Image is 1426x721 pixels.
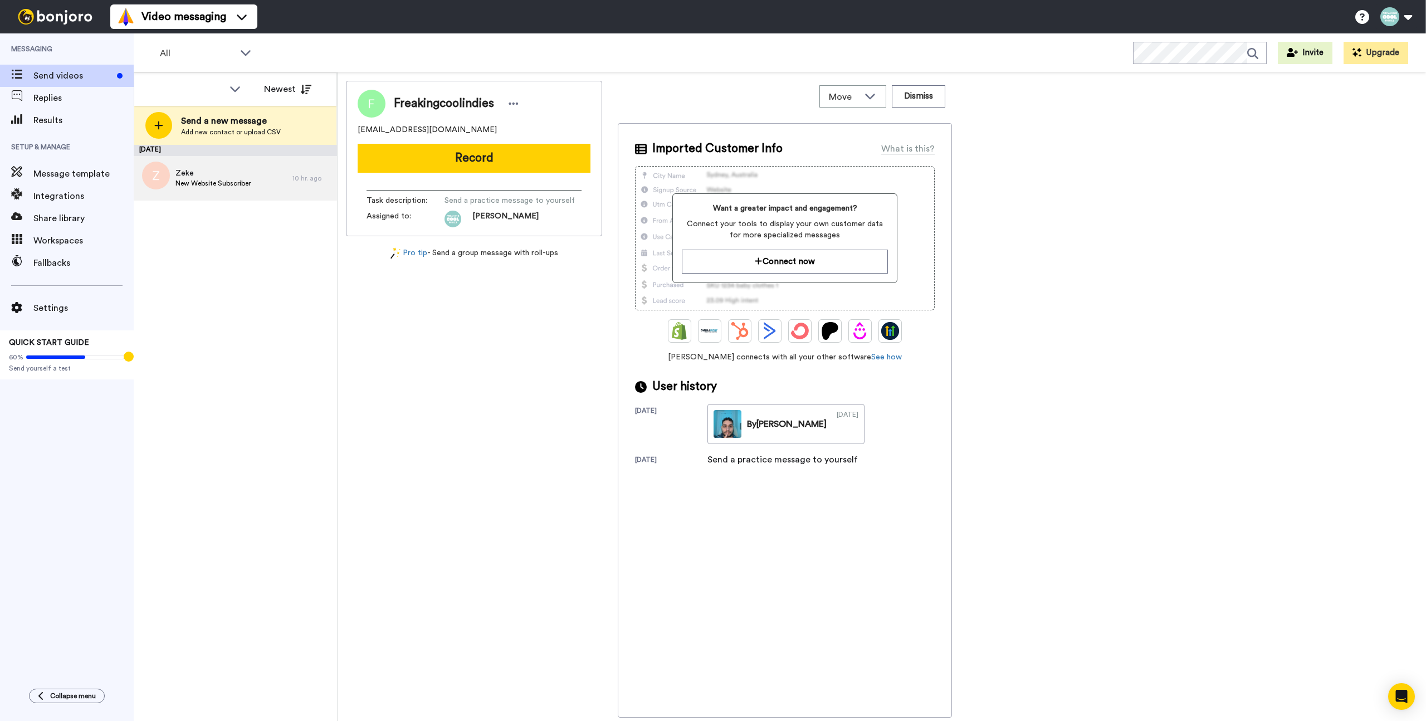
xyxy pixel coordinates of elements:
[445,195,575,206] span: Send a practice message to yourself
[635,455,707,466] div: [DATE]
[292,174,331,183] div: 10 hr. ago
[33,189,134,203] span: Integrations
[33,301,134,315] span: Settings
[367,195,445,206] span: Task description :
[142,162,170,189] img: z.png
[33,114,134,127] span: Results
[390,247,427,259] a: Pro tip
[9,339,89,347] span: QUICK START GUIDE
[33,212,134,225] span: Share library
[881,322,899,340] img: GoHighLevel
[175,168,251,179] span: Zeke
[175,179,251,188] span: New Website Subscriber
[851,322,869,340] img: Drip
[747,417,827,431] div: By [PERSON_NAME]
[9,353,23,362] span: 60%
[731,322,749,340] img: Hubspot
[837,410,858,438] div: [DATE]
[892,85,945,108] button: Dismiss
[181,114,281,128] span: Send a new message
[829,90,859,104] span: Move
[871,353,902,361] a: See how
[33,256,134,270] span: Fallbacks
[367,211,445,227] span: Assigned to:
[181,128,281,137] span: Add new contact or upload CSV
[346,247,602,259] div: - Send a group message with roll-ups
[652,378,717,395] span: User history
[707,453,858,466] div: Send a practice message to yourself
[1278,42,1332,64] button: Invite
[701,322,719,340] img: Ontraport
[1388,683,1415,710] div: Open Intercom Messenger
[1344,42,1408,64] button: Upgrade
[821,322,839,340] img: Patreon
[141,9,226,25] span: Video messaging
[791,322,809,340] img: ConvertKit
[9,364,125,373] span: Send yourself a test
[33,69,113,82] span: Send videos
[707,404,865,444] a: By[PERSON_NAME][DATE]
[29,689,105,703] button: Collapse menu
[33,234,134,247] span: Workspaces
[881,142,935,155] div: What is this?
[652,140,783,157] span: Imported Customer Info
[682,218,887,241] span: Connect your tools to display your own customer data for more specialized messages
[160,47,235,60] span: All
[33,167,134,181] span: Message template
[390,247,401,259] img: magic-wand.svg
[682,250,887,274] button: Connect now
[445,211,461,227] img: ACg8ocJEpRqEkl9kWdgX57nUqj6OLuqkcJqIhXq8Q4aDTeQRikrPUIQ=s96-c
[472,211,539,227] span: [PERSON_NAME]
[33,91,134,105] span: Replies
[117,8,135,26] img: vm-color.svg
[358,144,590,173] button: Record
[50,691,96,700] span: Collapse menu
[682,203,887,214] span: Want a greater impact and engagement?
[134,145,337,156] div: [DATE]
[635,406,707,444] div: [DATE]
[358,90,385,118] img: Image of Freakingcoolindies
[635,352,935,363] span: [PERSON_NAME] connects with all your other software
[358,124,497,135] span: [EMAIL_ADDRESS][DOMAIN_NAME]
[124,352,134,362] div: Tooltip anchor
[256,78,320,100] button: Newest
[13,9,97,25] img: bj-logo-header-white.svg
[714,410,741,438] img: 4244c132-eeb7-4ad8-8bd8-d4aeb5e07fee-thumb.jpg
[394,95,494,112] span: Freakingcoolindies
[761,322,779,340] img: ActiveCampaign
[671,322,688,340] img: Shopify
